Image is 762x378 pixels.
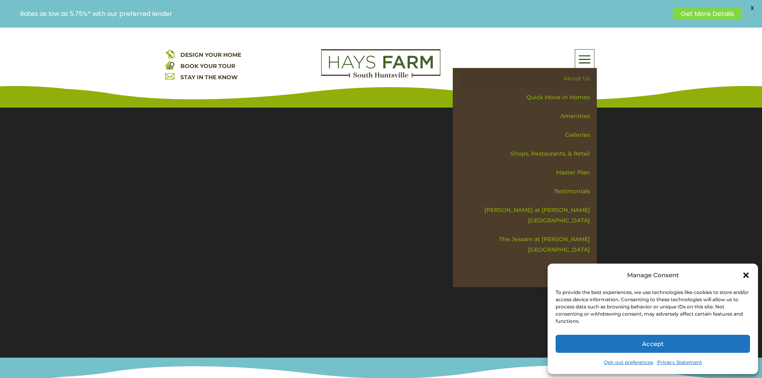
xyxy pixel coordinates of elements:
[657,357,702,368] a: Privacy Statement
[458,126,597,144] a: Galleries
[742,271,750,279] div: Close dialog
[746,2,758,14] span: X
[165,60,174,70] img: book your home tour
[556,335,750,353] button: Accept
[20,10,669,18] p: Rates as low as 5.75%* with our preferred lender
[458,182,597,201] a: Testimonials
[604,357,653,368] a: Opt-out preferences
[556,289,749,325] div: To provide the best experiences, we use technologies like cookies to store and/or access device i...
[627,270,679,281] div: Manage Consent
[673,8,742,20] a: Get More Details
[321,72,440,80] a: hays farm homes huntsville development
[458,107,597,126] a: Amenities
[458,144,597,163] a: Shops, Restaurants, & Retail
[180,62,235,70] a: BOOK YOUR TOUR
[458,163,597,182] a: Master Plan
[458,230,597,259] a: The Jessam at [PERSON_NAME][GEOGRAPHIC_DATA]
[180,74,238,81] a: STAY IN THE KNOW
[165,49,174,58] img: design your home
[458,69,597,88] a: About Us
[458,259,597,278] a: Contact Us
[180,51,241,58] a: DESIGN YOUR HOME
[458,88,597,107] a: Quick Move-in Homes
[321,49,440,78] img: Logo
[458,201,597,230] a: [PERSON_NAME] at [PERSON_NAME][GEOGRAPHIC_DATA]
